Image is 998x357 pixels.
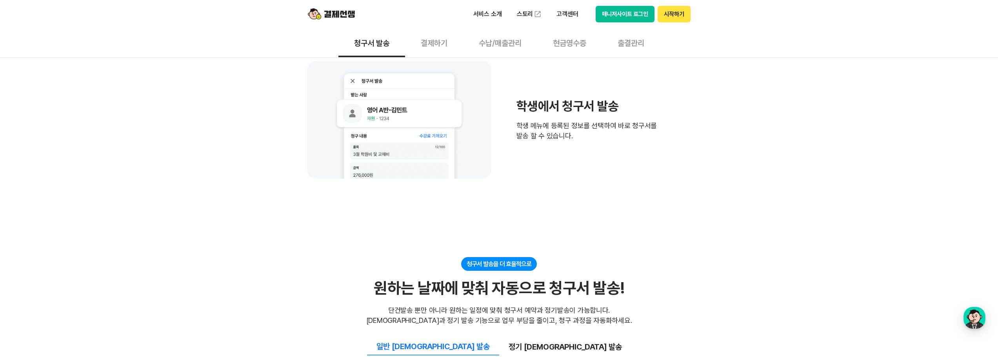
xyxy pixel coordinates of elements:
a: 스토리 [511,6,547,22]
p: 고객센터 [551,7,584,21]
a: 홈 [2,248,52,268]
button: 시작하기 [658,6,690,22]
button: 결제하기 [405,28,463,57]
button: 일반 [DEMOGRAPHIC_DATA] 발송 [367,338,499,355]
button: 현금영수증 [537,28,602,57]
p: 서비스 소개 [468,7,507,21]
img: logo [308,7,355,22]
button: 매니저사이트 로그인 [596,6,655,22]
button: 출결관리 [602,28,660,57]
button: 청구서 발송 [338,28,405,57]
button: 정기 [DEMOGRAPHIC_DATA] 발송 [499,339,631,355]
span: 설정 [121,260,131,266]
span: 대화 [72,261,81,267]
h3: 학생에서 청구서 발송 [516,99,657,114]
a: 설정 [101,248,151,268]
div: 단건발송 뿐만 아니라 원하는 일정에 맞춰 청구서 예약과 정기발송이 가능합니다. [DEMOGRAPHIC_DATA]과 정기 발송 기능으로 업무 부담을 줄이고, 청구 과정을 자동화... [366,305,632,326]
button: 수납/매출관리 [463,28,537,57]
img: 학생 관리 [307,61,491,178]
img: 외부 도메인 오픈 [534,10,542,18]
div: 원하는 날짜에 맞춰 자동으로 청구서 발송! [374,279,624,297]
span: 홈 [25,260,29,266]
span: 학생 메뉴에 등록된 정보를 선택하여 바로 청구서를 발송 할 수 있습니다. [516,121,657,141]
div: 청구서 발송을 더 효율적으로 [461,257,537,271]
a: 대화 [52,248,101,268]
